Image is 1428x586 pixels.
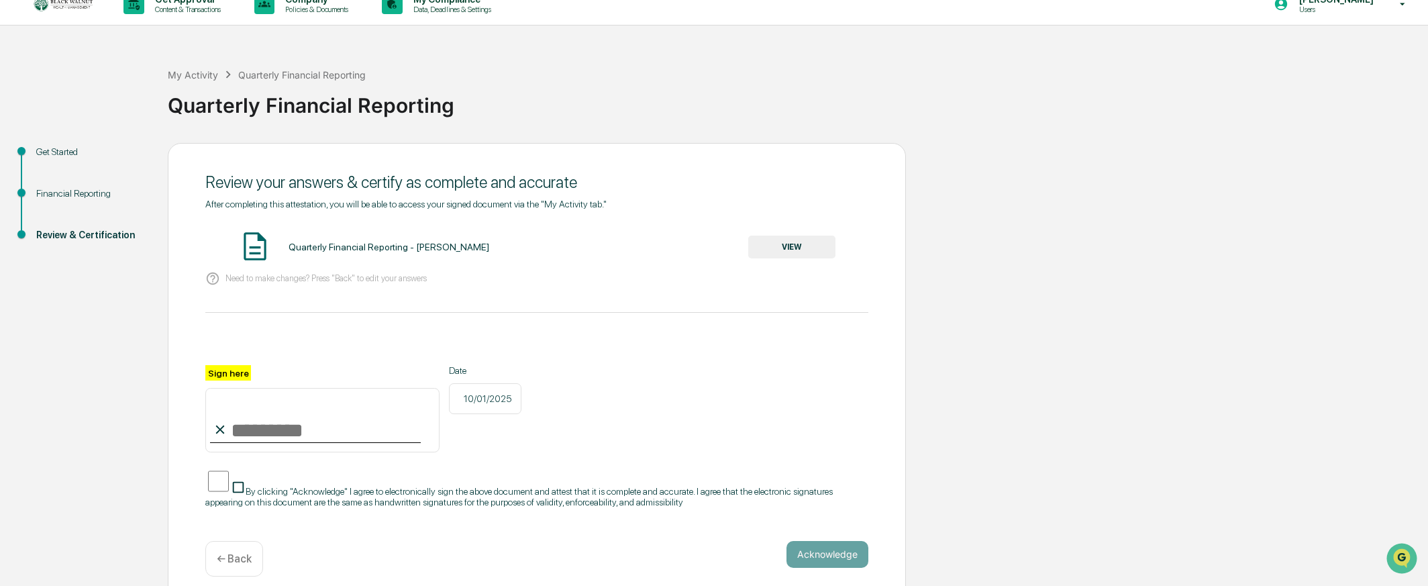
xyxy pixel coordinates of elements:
span: Attestations [111,169,166,183]
a: Powered byPylon [95,227,162,238]
img: 1746055101610-c473b297-6a78-478c-a979-82029cc54cd1 [13,103,38,127]
label: Date [449,365,521,376]
div: Quarterly Financial Reporting - [PERSON_NAME] [289,242,489,252]
div: Review & Certification [36,228,146,242]
div: 🔎 [13,196,24,207]
a: 🔎Data Lookup [8,189,90,213]
iframe: Open customer support [1385,542,1421,578]
div: Get Started [36,145,146,159]
div: 🖐️ [13,170,24,181]
p: Policies & Documents [274,5,355,14]
button: Acknowledge [786,541,868,568]
span: Preclearance [27,169,87,183]
div: Quarterly Financial Reporting [238,69,366,81]
label: Sign here [205,365,251,381]
button: VIEW [748,236,835,258]
p: Need to make changes? Press "Back" to edit your answers [225,273,427,283]
button: Start new chat [228,107,244,123]
input: By clicking "Acknowledge" I agree to electronically sign the above document and attest that it is... [208,468,229,495]
span: Pylon [134,228,162,238]
span: By clicking "Acknowledge" I agree to electronically sign the above document and attest that it is... [205,486,833,507]
span: After completing this attestation, you will be able to access your signed document via the "My Ac... [205,199,607,209]
p: Data, Deadlines & Settings [403,5,498,14]
span: Data Lookup [27,195,85,208]
p: ← Back [217,552,252,565]
div: Review your answers & certify as complete and accurate [205,173,868,192]
p: Users [1288,5,1380,14]
div: Start new chat [46,103,220,116]
p: How can we help? [13,28,244,50]
img: Document Icon [238,230,272,263]
p: Content & Transactions [144,5,227,14]
a: 🗄️Attestations [92,164,172,188]
div: 🗄️ [97,170,108,181]
a: 🖐️Preclearance [8,164,92,188]
div: My Activity [168,69,218,81]
div: 10/01/2025 [449,383,521,414]
div: We're available if you need us! [46,116,170,127]
div: Quarterly Financial Reporting [168,83,1421,117]
div: Financial Reporting [36,187,146,201]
